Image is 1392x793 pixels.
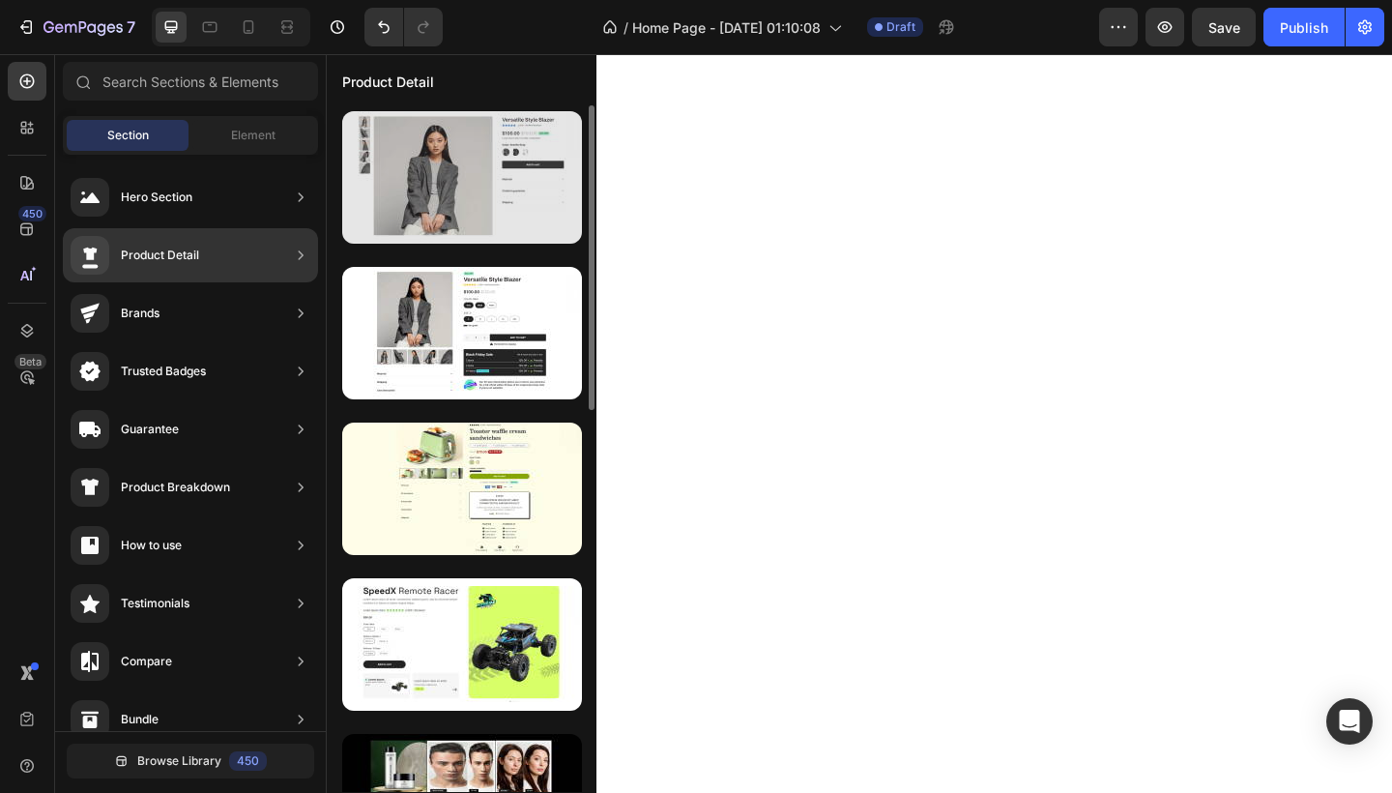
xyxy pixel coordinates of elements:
[67,744,314,778] button: Browse Library450
[623,17,628,38] span: /
[121,362,206,381] div: Trusted Badges
[364,8,443,46] div: Undo/Redo
[121,652,172,671] div: Compare
[63,62,318,101] input: Search Sections & Elements
[107,127,149,144] span: Section
[121,420,179,439] div: Guarantee
[632,17,821,38] span: Home Page - [DATE] 01:10:08
[127,15,135,39] p: 7
[1192,8,1256,46] button: Save
[137,752,221,770] span: Browse Library
[14,354,46,369] div: Beta
[1263,8,1345,46] button: Publish
[8,8,144,46] button: 7
[18,206,46,221] div: 450
[231,127,275,144] span: Element
[121,246,199,265] div: Product Detail
[121,478,230,497] div: Product Breakdown
[1208,19,1240,36] span: Save
[121,536,182,555] div: How to use
[121,188,192,207] div: Hero Section
[121,304,159,323] div: Brands
[1280,17,1328,38] div: Publish
[1326,698,1373,745] div: Open Intercom Messenger
[886,18,915,36] span: Draft
[121,710,159,729] div: Bundle
[121,594,189,613] div: Testimonials
[229,751,267,771] div: 450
